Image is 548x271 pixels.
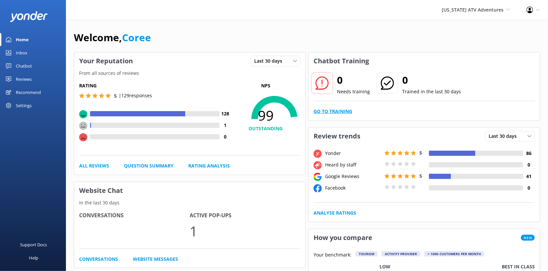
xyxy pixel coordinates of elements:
[442,7,503,13] span: [US_STATE] ATV Adventures
[220,122,231,129] h4: 1
[309,128,365,145] h3: Review trends
[254,57,286,65] span: Last 30 days
[79,162,109,169] a: All Reviews
[74,199,305,206] p: In the last 30 days
[133,256,178,263] a: Website Messages
[16,86,41,99] div: Recommend
[20,238,47,251] div: Support Docs
[16,73,32,86] div: Reviews
[16,46,27,59] div: Inbox
[74,182,305,199] h3: Website Chat
[124,162,173,169] a: Question Summary
[402,72,461,88] h2: 0
[79,256,118,263] a: Conversations
[79,211,190,220] h4: Conversations
[419,173,422,179] span: 5
[380,263,390,270] p: Low
[419,150,422,156] span: 5
[323,150,383,157] div: Yonder
[16,33,29,46] div: Home
[231,125,300,132] h4: OUTSTANDING
[309,229,377,246] h3: How you compare
[523,173,535,180] h4: 41
[402,88,461,95] p: Trained in the last 30 days
[424,251,484,256] div: > 1000 customers per month
[323,161,383,168] div: Heard by staff
[381,251,420,256] div: Activity Provider
[74,70,305,77] p: From all sources of reviews
[220,110,231,117] h4: 128
[314,108,352,115] a: Go to Training
[337,72,370,88] h2: 0
[523,184,535,192] h4: 0
[29,251,38,264] div: Help
[314,209,356,217] a: Analyse Ratings
[521,235,535,241] span: New
[74,30,151,45] h1: Welcome,
[114,93,117,99] span: 5
[79,82,231,89] h5: Rating
[74,52,138,70] h3: Your Reputation
[231,82,300,89] p: NPS
[190,211,301,220] h4: Active Pop-ups
[523,150,535,157] h4: 86
[314,251,351,259] p: Your benchmark:
[323,184,383,192] div: Facebook
[309,52,374,70] h3: Chatbot Training
[190,220,301,242] p: 1
[220,133,231,140] h4: 0
[323,173,383,180] div: Google Reviews
[122,31,151,44] a: Coree
[10,11,48,22] img: yonder-white-logo.png
[355,251,378,256] div: Tourism
[489,133,521,140] span: Last 30 days
[119,92,152,99] p: | 129 responses
[502,263,535,270] p: Best in class
[188,162,230,169] a: Rating Analysis
[231,107,300,124] span: 99
[523,161,535,168] h4: 0
[16,99,32,112] div: Settings
[16,59,32,73] div: Chatbot
[337,88,370,95] p: Needs training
